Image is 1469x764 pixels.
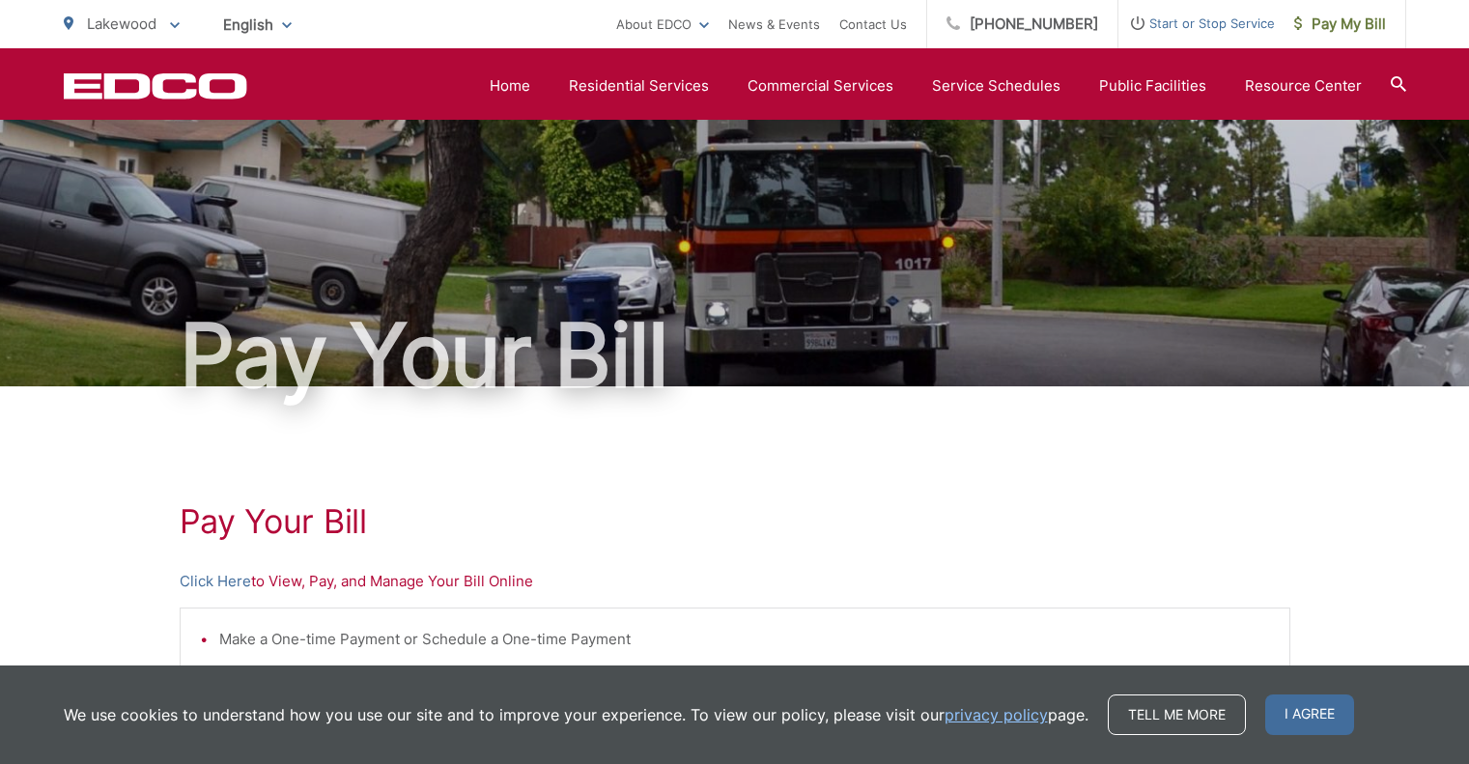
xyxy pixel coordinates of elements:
[1265,694,1354,735] span: I agree
[839,13,907,36] a: Contact Us
[569,74,709,98] a: Residential Services
[64,72,247,99] a: EDCD logo. Return to the homepage.
[180,570,1290,593] p: to View, Pay, and Manage Your Bill Online
[87,14,156,33] span: Lakewood
[945,703,1048,726] a: privacy policy
[1245,74,1362,98] a: Resource Center
[932,74,1060,98] a: Service Schedules
[180,502,1290,541] h1: Pay Your Bill
[748,74,893,98] a: Commercial Services
[219,628,1270,651] li: Make a One-time Payment or Schedule a One-time Payment
[180,570,251,593] a: Click Here
[209,8,306,42] span: English
[1108,694,1246,735] a: Tell me more
[616,13,709,36] a: About EDCO
[64,307,1406,404] h1: Pay Your Bill
[728,13,820,36] a: News & Events
[490,74,530,98] a: Home
[64,703,1088,726] p: We use cookies to understand how you use our site and to improve your experience. To view our pol...
[1294,13,1386,36] span: Pay My Bill
[1099,74,1206,98] a: Public Facilities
